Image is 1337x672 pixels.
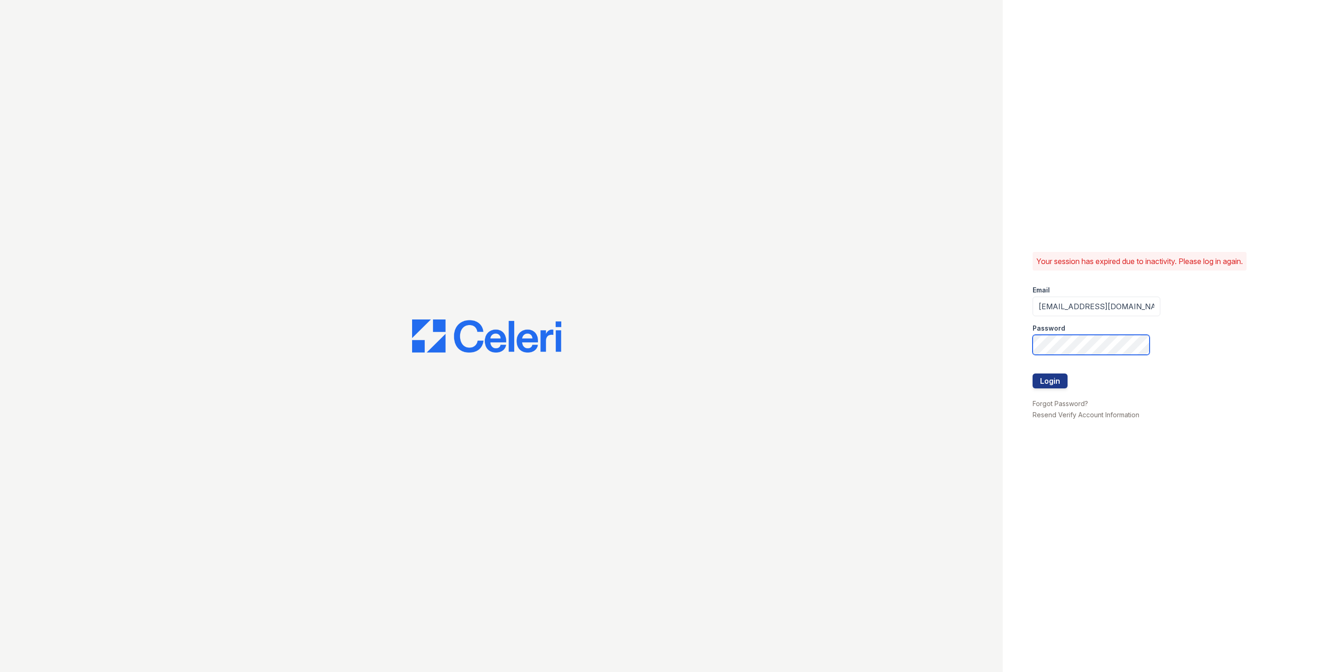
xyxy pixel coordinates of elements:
[1036,256,1243,267] p: Your session has expired due to inactivity. Please log in again.
[1033,285,1050,295] label: Email
[1033,411,1139,419] a: Resend Verify Account Information
[1033,400,1088,407] a: Forgot Password?
[1033,373,1068,388] button: Login
[1033,324,1065,333] label: Password
[412,319,561,353] img: CE_Logo_Blue-a8612792a0a2168367f1c8372b55b34899dd931a85d93a1a3d3e32e68fde9ad4.png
